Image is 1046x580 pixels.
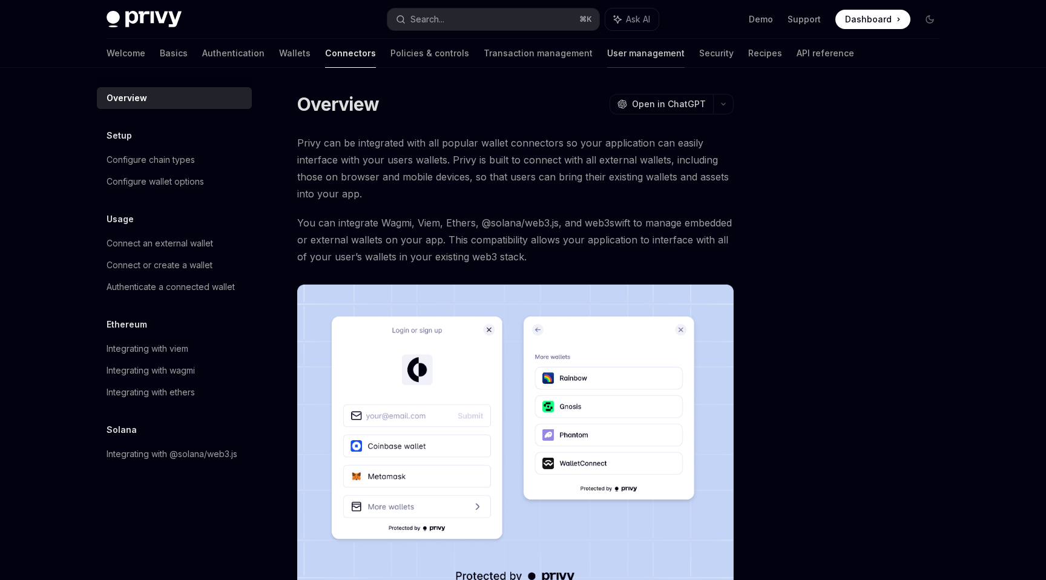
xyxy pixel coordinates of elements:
img: dark logo [107,11,182,28]
button: Open in ChatGPT [610,94,713,114]
div: Authenticate a connected wallet [107,280,235,294]
a: Authenticate a connected wallet [97,276,252,298]
a: Authentication [202,39,265,68]
span: Privy can be integrated with all popular wallet connectors so your application can easily interfa... [297,134,734,202]
a: Connect or create a wallet [97,254,252,276]
div: Integrating with @solana/web3.js [107,447,237,461]
div: Integrating with viem [107,341,188,356]
span: ⌘ K [579,15,592,24]
a: Basics [160,39,188,68]
h1: Overview [297,93,379,115]
a: Support [788,13,821,25]
div: Integrating with ethers [107,385,195,400]
a: User management [607,39,685,68]
div: Configure wallet options [107,174,204,189]
span: You can integrate Wagmi, Viem, Ethers, @solana/web3.js, and web3swift to manage embedded or exter... [297,214,734,265]
h5: Ethereum [107,317,147,332]
h5: Solana [107,423,137,437]
button: Search...⌘K [387,8,599,30]
span: Dashboard [845,13,892,25]
div: Overview [107,91,147,105]
h5: Setup [107,128,132,143]
div: Connect an external wallet [107,236,213,251]
a: Integrating with ethers [97,381,252,403]
a: Security [699,39,734,68]
a: Connectors [325,39,376,68]
div: Integrating with wagmi [107,363,195,378]
h5: Usage [107,212,134,226]
span: Open in ChatGPT [632,98,706,110]
a: Connect an external wallet [97,232,252,254]
a: Welcome [107,39,145,68]
a: API reference [797,39,854,68]
a: Demo [749,13,773,25]
a: Configure wallet options [97,171,252,193]
a: Overview [97,87,252,109]
a: Configure chain types [97,149,252,171]
a: Recipes [748,39,782,68]
a: Dashboard [835,10,910,29]
a: Integrating with viem [97,338,252,360]
a: Transaction management [484,39,593,68]
span: Ask AI [626,13,650,25]
div: Configure chain types [107,153,195,167]
div: Connect or create a wallet [107,258,212,272]
a: Integrating with wagmi [97,360,252,381]
a: Policies & controls [390,39,469,68]
button: Toggle dark mode [920,10,939,29]
div: Search... [410,12,444,27]
a: Integrating with @solana/web3.js [97,443,252,465]
a: Wallets [279,39,311,68]
button: Ask AI [605,8,659,30]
